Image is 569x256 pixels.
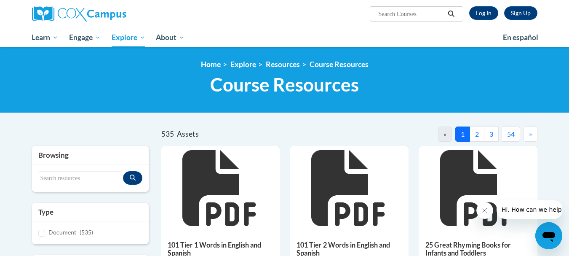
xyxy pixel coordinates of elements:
a: Home [201,60,221,69]
span: » [529,130,532,138]
button: 3 [484,127,499,142]
button: Next [524,127,537,142]
iframe: Button to launch messaging window [535,222,562,249]
nav: Pagination Navigation [349,127,537,142]
span: Explore [112,32,145,43]
input: Search resources [38,171,123,186]
button: Search resources [123,171,142,185]
input: Search Courses [377,9,445,19]
a: Register [504,6,537,20]
button: 1 [455,127,470,142]
span: Document [48,229,76,236]
h3: Type [38,207,143,217]
span: Hi. How can we help? [5,6,68,13]
button: Search [445,9,457,19]
span: About [156,32,184,43]
a: Explore [230,60,256,69]
a: Resources [266,60,300,69]
a: Course Resources [310,60,369,69]
span: (535) [80,229,93,236]
span: Assets [177,129,199,138]
span: Engage [69,32,101,43]
span: 535 [161,129,174,138]
div: Main menu [19,28,550,47]
button: 54 [502,127,520,142]
a: Learn [27,28,64,47]
a: Explore [106,28,151,47]
iframe: Message from company [497,200,562,219]
h3: Browsing [38,150,143,160]
span: Course Resources [210,73,359,96]
a: En español [497,29,544,46]
span: Learn [32,32,58,43]
a: Cox Campus [32,6,192,22]
a: About [150,28,190,47]
a: Log In [469,6,498,20]
img: Cox Campus [32,6,126,22]
a: Engage [64,28,106,47]
button: 2 [470,127,484,142]
iframe: Close message [476,202,493,219]
span: En español [503,33,538,42]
